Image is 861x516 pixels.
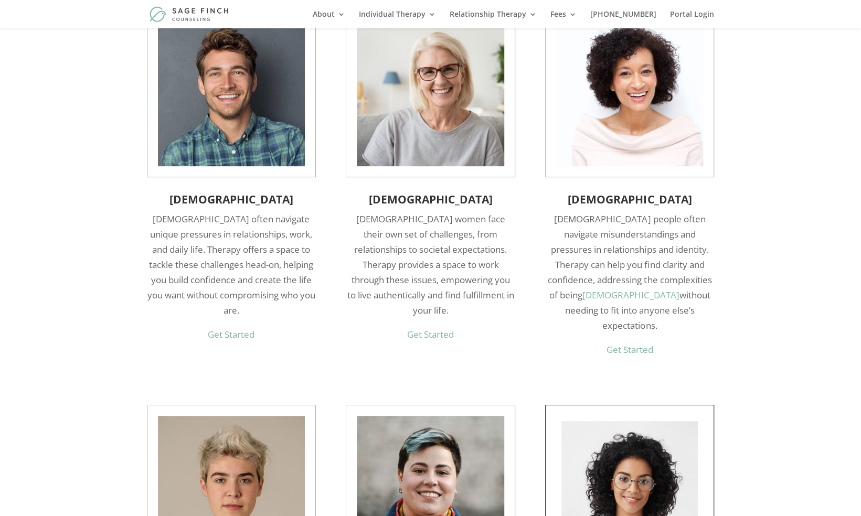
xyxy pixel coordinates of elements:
p: [DEMOGRAPHIC_DATA] women face their own set of challenges, from relationships to societal expecta... [346,212,514,327]
a: older aces [346,157,514,169]
a: Relationship Therapy [450,10,537,28]
img: asexual-man-smiling [158,19,305,166]
a: Portal Login [670,10,714,28]
a: asexual men [147,157,315,169]
img: older-aces [357,19,504,166]
img: therapy-for-minority-asexuals [556,19,703,166]
a: About [313,10,345,28]
a: Get Started [607,343,653,356]
a: Get Started [208,328,254,340]
a: [PHONE_NUMBER] [590,10,656,28]
img: Sage Finch Counseling | LGBTQ+ Therapy in Plano [150,6,230,21]
p: [DEMOGRAPHIC_DATA] often navigate unique pressures in relationships, work, and daily life. Therap... [147,212,315,327]
h3: [DEMOGRAPHIC_DATA] [546,192,714,212]
a: Get Started [407,328,454,340]
a: Individual Therapy [359,10,436,28]
h3: [DEMOGRAPHIC_DATA] [346,192,514,212]
p: [DEMOGRAPHIC_DATA] people often navigate misunderstandings and pressures in relationships and ide... [546,212,714,342]
a: [DEMOGRAPHIC_DATA] [582,289,679,301]
h3: [DEMOGRAPHIC_DATA] [147,192,315,212]
a: therapy for minority asexuals [546,157,714,169]
a: Fees [550,10,577,28]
